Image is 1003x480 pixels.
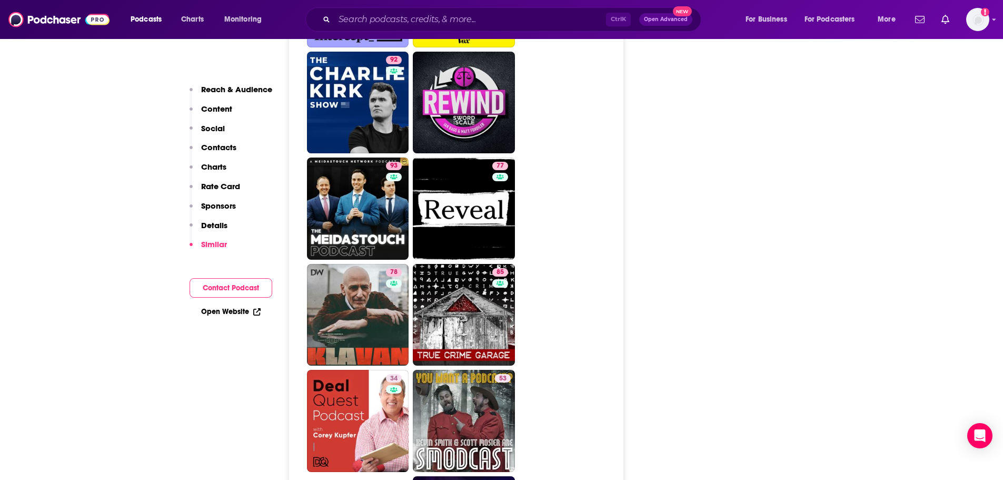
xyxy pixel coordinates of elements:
span: 92 [390,55,398,65]
span: 34 [390,374,398,384]
span: 93 [390,161,398,171]
span: 78 [390,267,398,278]
p: Charts [201,162,226,172]
span: For Podcasters [805,12,855,27]
input: Search podcasts, credits, & more... [334,11,606,28]
a: 77 [492,162,508,170]
button: Sponsors [190,201,236,220]
a: Charts [174,11,210,28]
span: Ctrl K [606,13,631,26]
p: Sponsors [201,201,236,211]
p: Rate Card [201,181,240,191]
button: Contacts [190,142,236,162]
button: open menu [123,11,175,28]
a: 53 [495,374,511,383]
span: Charts [181,12,204,27]
img: Podchaser - Follow, Share and Rate Podcasts [8,9,110,30]
span: 53 [499,374,507,384]
p: Contacts [201,142,236,152]
a: 53 [413,370,515,472]
span: For Business [746,12,787,27]
button: open menu [798,11,870,28]
a: Open Website [201,307,261,316]
span: 85 [496,267,504,278]
button: Rate Card [190,181,240,201]
p: Social [201,123,225,133]
svg: Add a profile image [981,8,989,16]
span: More [878,12,896,27]
span: 77 [496,161,504,171]
img: User Profile [966,8,989,31]
a: 93 [307,158,409,260]
a: 78 [386,268,402,277]
button: open menu [217,11,275,28]
span: Open Advanced [644,17,688,22]
button: open menu [870,11,909,28]
button: Similar [190,239,227,259]
a: 85 [413,264,515,366]
a: 93 [386,162,402,170]
button: Open AdvancedNew [639,13,692,26]
p: Reach & Audience [201,84,272,94]
button: Contact Podcast [190,278,272,298]
button: Reach & Audience [190,84,272,104]
div: Open Intercom Messenger [967,423,992,448]
a: 78 [307,264,409,366]
span: Logged in as jfalkner [966,8,989,31]
a: 92 [307,52,409,154]
button: Details [190,220,227,240]
button: Social [190,123,225,143]
a: Show notifications dropdown [937,11,954,28]
a: 34 [386,374,402,383]
p: Similar [201,239,227,249]
a: 34 [307,370,409,472]
button: Content [190,104,232,123]
p: Content [201,104,232,114]
button: Charts [190,162,226,181]
a: 85 [492,268,508,277]
span: Monitoring [224,12,262,27]
a: 77 [413,158,515,260]
button: open menu [738,11,800,28]
a: 92 [386,56,402,64]
div: Search podcasts, credits, & more... [315,7,711,32]
span: Podcasts [131,12,162,27]
p: Details [201,220,227,230]
a: Show notifications dropdown [911,11,929,28]
button: Show profile menu [966,8,989,31]
span: New [673,6,692,16]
